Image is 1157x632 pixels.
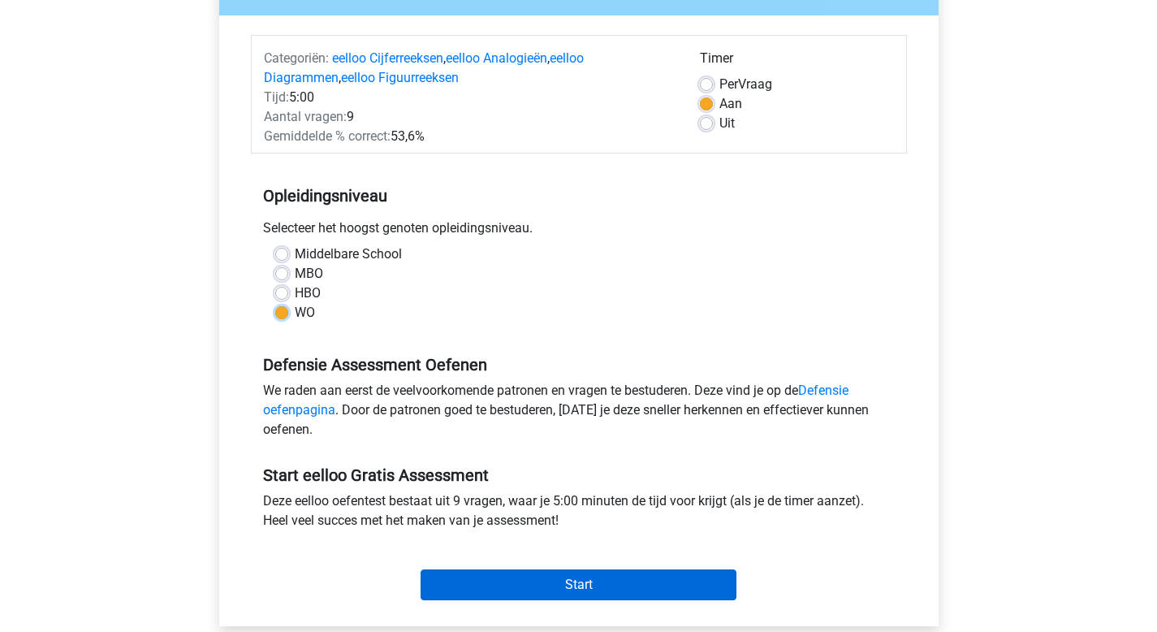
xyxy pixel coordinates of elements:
[252,107,688,127] div: 9
[341,70,459,85] a: eelloo Figuurreeksen
[251,491,907,537] div: Deze eelloo oefentest bestaat uit 9 vragen, waar je 5:00 minuten de tijd voor krijgt (als je de t...
[264,109,347,124] span: Aantal vragen:
[263,465,895,485] h5: Start eelloo Gratis Assessment
[264,128,391,144] span: Gemiddelde % correct:
[263,355,895,374] h5: Defensie Assessment Oefenen
[252,127,688,146] div: 53,6%
[446,50,547,66] a: eelloo Analogieën
[719,94,742,114] label: Aan
[252,88,688,107] div: 5:00
[264,50,329,66] span: Categoriën:
[295,245,402,264] label: Middelbare School
[421,569,736,600] input: Start
[719,75,772,94] label: Vraag
[719,114,735,133] label: Uit
[295,284,321,303] label: HBO
[251,381,907,446] div: We raden aan eerst de veelvoorkomende patronen en vragen te bestuderen. Deze vind je op de . Door...
[263,180,895,212] h5: Opleidingsniveau
[252,49,688,88] div: , , ,
[719,76,738,92] span: Per
[295,264,323,284] label: MBO
[251,219,907,245] div: Selecteer het hoogst genoten opleidingsniveau.
[700,49,894,75] div: Timer
[295,303,315,322] label: WO
[332,50,443,66] a: eelloo Cijferreeksen
[264,89,289,105] span: Tijd:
